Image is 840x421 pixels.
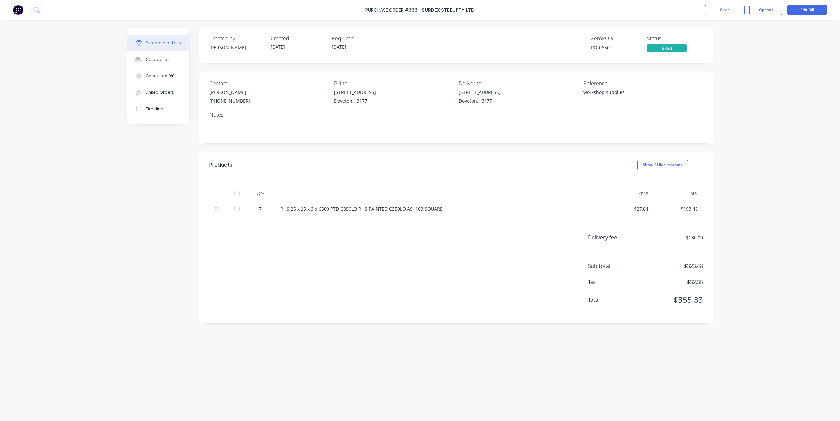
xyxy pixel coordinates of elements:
[334,89,376,96] div: [STREET_ADDRESS]
[604,187,654,200] div: Price
[209,79,329,87] div: Contact
[146,40,181,46] div: Purchase details
[588,278,637,286] span: Tax
[583,79,703,87] div: Reference
[637,294,703,306] span: $355.83
[705,5,745,15] button: Close
[637,160,688,170] button: Show / Hide columns
[588,262,637,270] span: Sub total
[127,35,189,51] button: Purchase details
[637,278,703,286] span: $32.35
[146,89,174,95] div: Linked Orders
[637,262,703,270] span: $323.48
[280,205,599,212] div: RHS 25 x 25 x 3 x 6500 PTD C350LO RHS PAINTED C350LO AS1163 SQUARE
[588,296,637,304] span: Total
[209,35,265,42] div: Created by
[334,79,454,87] div: Bill to
[459,89,501,96] div: [STREET_ADDRESS]
[459,79,579,87] div: Deliver to
[127,84,189,101] button: Linked Orders
[209,44,265,51] div: [PERSON_NAME]
[610,205,648,212] div: $27.64
[209,89,250,96] div: [PERSON_NAME]
[127,51,189,68] button: Collaborate
[146,57,172,62] div: Collaborate
[246,187,275,200] div: Qty
[209,97,250,104] div: [PHONE_NUMBER]
[13,5,23,15] img: Factory
[271,35,327,42] div: Created
[647,35,703,42] div: Status
[332,35,388,42] div: Required
[422,7,475,13] a: SURDEX STEEL PTY LTD
[127,101,189,117] button: Timeline
[591,35,647,42] div: Xero PO #
[459,97,501,104] div: Doveton, , 3177
[637,234,703,241] div: $130.00
[209,111,703,119] div: Notes
[127,68,189,84] button: Checklists 0/0
[334,97,376,104] div: Doveton, , 3177
[647,44,687,52] div: Billed
[588,234,637,241] div: Delivery fee
[591,44,647,51] div: PO-0650
[654,187,703,200] div: Total
[659,205,698,212] div: $193.48
[251,205,270,212] div: 7
[146,106,163,112] div: Timeline
[583,89,666,104] textarea: workshop supplies
[365,7,421,13] div: Purchase Order #666 -
[749,5,782,15] button: Options
[787,5,827,15] button: Edit Bill
[146,73,175,79] div: Checklists 0/0
[209,161,232,169] div: Products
